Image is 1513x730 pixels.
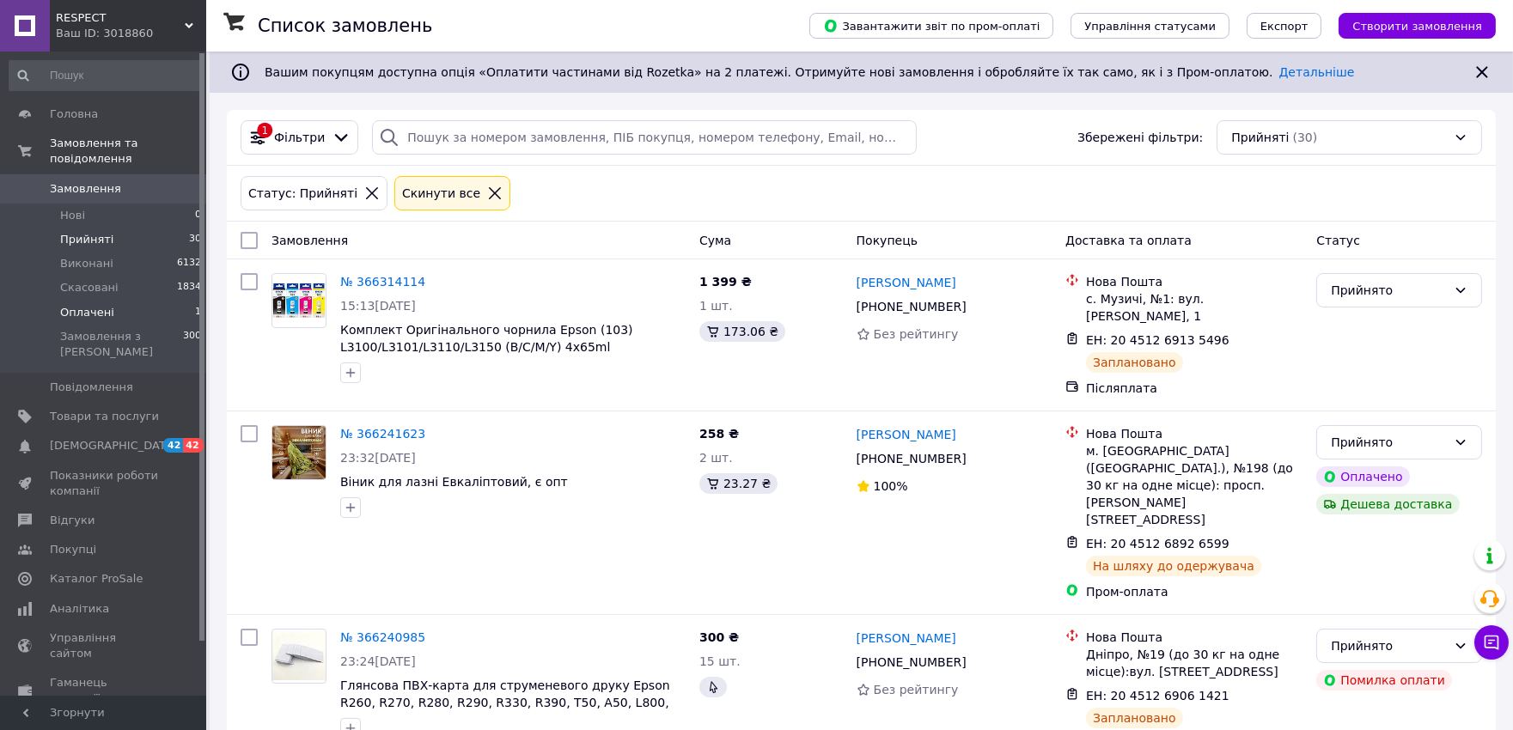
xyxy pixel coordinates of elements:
div: Пром-оплата [1086,583,1303,600]
span: Статус [1316,234,1360,247]
a: Створити замовлення [1321,18,1496,32]
span: Покупці [50,542,96,557]
button: Чат з покупцем [1474,625,1509,660]
span: [PHONE_NUMBER] [857,655,967,669]
div: Післяплата [1086,380,1303,397]
span: Замовлення та повідомлення [50,136,206,167]
span: ЕН: 20 4512 6913 5496 [1086,333,1229,347]
span: Оплачені [60,305,114,320]
div: Заплановано [1086,708,1183,728]
a: Комплект Оригінального чорнила Epson (103) L3100/L3101/L3110/L3150 (B/C/M/Y) 4х65ml [340,323,633,354]
img: Фото товару [272,283,326,318]
span: [PHONE_NUMBER] [857,452,967,465]
span: ЕН: 20 4512 6906 1421 [1086,689,1229,703]
span: 23:24[DATE] [340,654,416,668]
span: Нові [60,208,85,223]
div: Прийнято [1331,281,1447,300]
span: Товари та послуги [50,409,159,424]
span: 258 ₴ [699,427,739,441]
button: Створити замовлення [1339,13,1496,39]
span: Замовлення [50,181,121,197]
span: Фільтри [274,129,325,146]
span: 42 [183,438,203,453]
span: Без рейтингу [874,327,959,341]
div: 23.27 ₴ [699,473,778,494]
span: 1 [195,305,201,320]
div: м. [GEOGRAPHIC_DATA] ([GEOGRAPHIC_DATA].), №198 (до 30 кг на одне місце): просп. [PERSON_NAME][ST... [1086,442,1303,528]
span: Аналітика [50,601,109,617]
div: Нова Пошта [1086,273,1303,290]
span: Завантажити звіт по пром-оплаті [823,18,1040,33]
h1: Список замовлень [258,15,432,36]
span: ЕН: 20 4512 6892 6599 [1086,537,1229,551]
a: Віник для лазні Евкаліптовий, є опт [340,475,568,489]
button: Завантажити звіт по пром-оплаті [809,13,1053,39]
span: 30 [189,232,201,247]
input: Пошук за номером замовлення, ПІБ покупця, номером телефону, Email, номером накладної [372,120,916,155]
span: [DEMOGRAPHIC_DATA] [50,438,177,453]
a: № 366240985 [340,630,425,644]
span: Прийняті [60,232,113,247]
span: Cума [699,234,731,247]
div: 173.06 ₴ [699,321,785,342]
a: № 366241623 [340,427,425,441]
span: RESPECT [56,10,185,26]
a: Глянсова ПВХ-карта для струменевого друку Epson R260, R270, R280, R290, R330, R390, T50, A50, L80... [340,678,670,727]
div: Статус: Прийняті [245,184,361,203]
span: 300 ₴ [699,630,739,644]
div: Cкинути все [399,184,484,203]
span: Управління статусами [1084,20,1216,33]
div: Нова Пошта [1086,629,1303,646]
input: Пошук [9,60,203,91]
img: Фото товару [272,632,326,680]
span: Виконані [60,256,113,271]
a: Фото товару [271,425,326,480]
span: 15 шт. [699,654,741,668]
div: Заплановано [1086,352,1183,373]
span: Управління сайтом [50,630,159,661]
span: 1 шт. [699,299,733,313]
span: Прийняті [1231,129,1289,146]
div: Дніпро, №19 (до 30 кг на одне місце):вул. [STREET_ADDRESS] [1086,646,1303,680]
div: Прийнято [1331,433,1447,452]
span: 42 [163,438,183,453]
span: Скасовані [60,280,119,295]
span: Відгуки [50,513,95,528]
button: Управління статусами [1071,13,1229,39]
a: Детальніше [1279,65,1355,79]
span: Покупець [857,234,918,247]
a: Фото товару [271,629,326,684]
a: Фото товару [271,273,326,328]
span: Вашим покупцям доступна опція «Оплатити частинами від Rozetka» на 2 платежі. Отримуйте нові замов... [265,65,1354,79]
span: 23:32[DATE] [340,451,416,465]
a: [PERSON_NAME] [857,426,956,443]
span: (30) [1293,131,1318,144]
span: Без рейтингу [874,683,959,697]
button: Експорт [1247,13,1322,39]
div: Дешева доставка [1316,494,1459,514]
span: Головна [50,106,98,122]
div: с. Музичі, №1: вул. [PERSON_NAME], 1 [1086,290,1303,325]
span: [PHONE_NUMBER] [857,300,967,313]
span: Експорт [1260,20,1309,33]
div: На шляху до одержувача [1086,556,1261,576]
span: Замовлення [271,234,348,247]
span: 6132 [177,256,201,271]
span: 100% [874,479,908,493]
span: Показники роботи компанії [50,468,159,499]
span: Гаманець компанії [50,675,159,706]
span: Збережені фільтри: [1077,129,1203,146]
div: Нова Пошта [1086,425,1303,442]
span: Створити замовлення [1352,20,1482,33]
span: 1834 [177,280,201,295]
div: Оплачено [1316,466,1409,487]
span: 15:13[DATE] [340,299,416,313]
span: 2 шт. [699,451,733,465]
span: Замовлення з [PERSON_NAME] [60,329,183,360]
div: Помилка оплати [1316,670,1452,690]
span: 300 [183,329,201,360]
a: [PERSON_NAME] [857,274,956,291]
